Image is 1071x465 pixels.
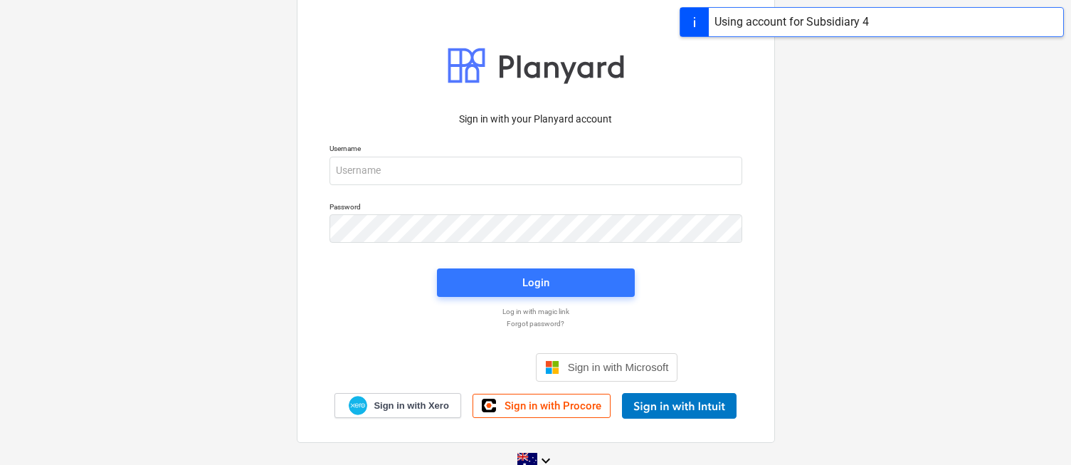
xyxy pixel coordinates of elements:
[522,273,549,292] div: Login
[329,112,742,127] p: Sign in with your Planyard account
[473,394,611,418] a: Sign in with Procore
[505,399,601,412] span: Sign in with Procore
[545,360,559,375] img: Microsoft logo
[322,319,749,328] a: Forgot password?
[386,352,532,383] iframe: Sign in with Google Button
[329,157,742,185] input: Username
[329,144,742,156] p: Username
[714,14,869,31] div: Using account for Subsidiary 4
[568,361,669,373] span: Sign in with Microsoft
[334,393,461,418] a: Sign in with Xero
[322,307,749,316] a: Log in with magic link
[374,399,448,412] span: Sign in with Xero
[437,268,635,297] button: Login
[349,396,367,415] img: Xero logo
[329,202,742,214] p: Password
